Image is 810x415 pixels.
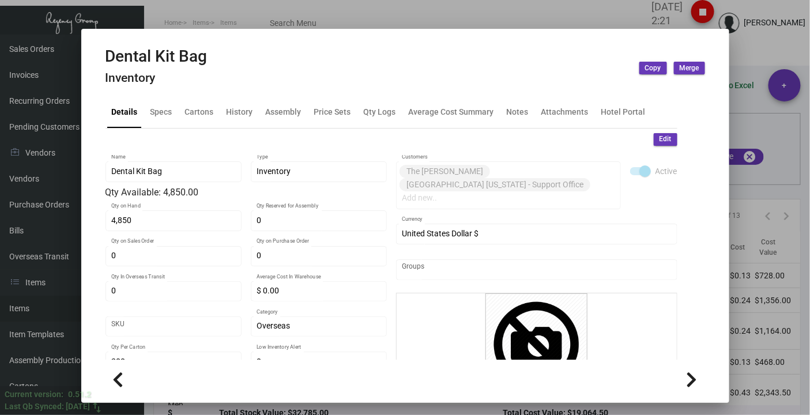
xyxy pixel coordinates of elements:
[639,62,667,74] button: Copy
[654,133,677,146] button: Edit
[314,106,351,118] div: Price Sets
[507,106,529,118] div: Notes
[660,134,672,144] span: Edit
[5,388,63,401] div: Current version:
[541,106,589,118] div: Attachments
[266,106,302,118] div: Assembly
[5,401,90,413] div: Last Qb Synced: [DATE]
[400,178,590,191] mat-chip: [GEOGRAPHIC_DATA] [US_STATE] - Support Office
[112,106,138,118] div: Details
[680,63,699,73] span: Merge
[601,106,646,118] div: Hotel Portal
[402,194,615,203] input: Add new..
[674,62,705,74] button: Merge
[150,106,172,118] div: Specs
[185,106,214,118] div: Cartons
[106,186,387,199] div: Qty Available: 4,850.00
[364,106,396,118] div: Qty Logs
[409,106,494,118] div: Average Cost Summary
[106,47,208,66] h2: Dental Kit Bag
[106,71,208,85] h4: Inventory
[227,106,253,118] div: History
[655,164,677,178] span: Active
[68,388,91,401] div: 0.51.2
[645,63,661,73] span: Copy
[402,265,671,274] input: Add new..
[400,165,490,178] mat-chip: The [PERSON_NAME]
